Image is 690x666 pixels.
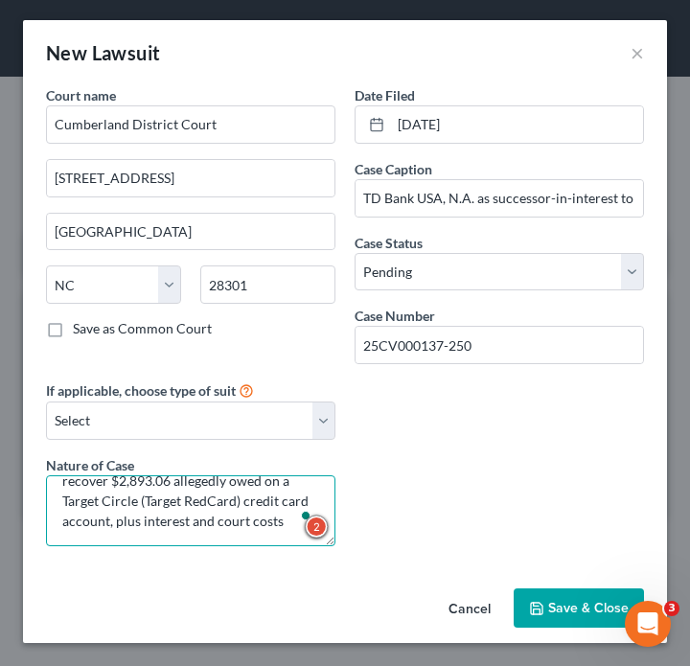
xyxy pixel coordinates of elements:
[46,455,134,475] label: Nature of Case
[46,87,116,103] span: Court name
[433,590,506,629] button: Cancel
[664,601,679,616] span: 3
[200,265,335,304] input: Enter zip...
[355,235,423,251] span: Case Status
[46,475,335,546] textarea: To enrich screen reader interactions, please activate Accessibility in Grammarly extension settings
[625,601,671,647] iframe: Intercom live chat
[631,41,644,64] button: ×
[356,180,643,217] input: --
[47,214,334,250] input: Enter city...
[73,319,212,338] label: Save as Common Court
[391,106,643,143] input: MM/DD/YYYY
[355,306,435,326] label: Case Number
[92,41,161,64] span: Lawsuit
[356,327,643,363] input: #
[355,85,415,105] label: Date Filed
[46,380,236,401] label: If applicable, choose type of suit
[355,159,432,179] label: Case Caption
[46,105,335,144] input: Search court by name...
[548,600,629,616] span: Save & Close
[47,160,334,196] input: Enter address...
[46,41,87,64] span: New
[514,588,644,629] button: Save & Close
